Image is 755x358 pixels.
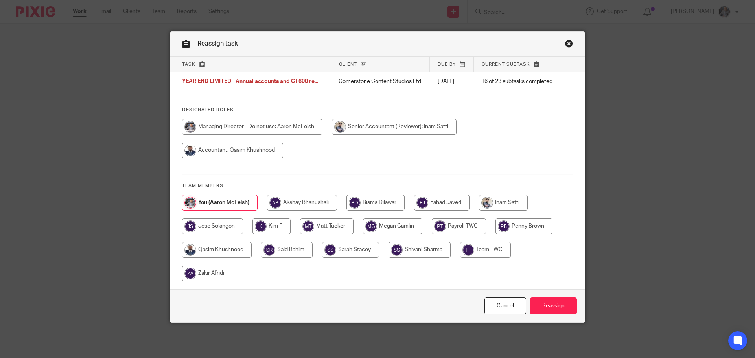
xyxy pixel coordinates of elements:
span: Due by [438,62,456,66]
span: YEAR END LIMITED - Annual accounts and CT600 re... [182,79,318,84]
p: [DATE] [438,77,466,85]
h4: Designated Roles [182,107,573,113]
span: Current subtask [482,62,530,66]
span: Reassign task [197,40,238,47]
input: Reassign [530,297,577,314]
a: Close this dialog window [484,297,526,314]
a: Close this dialog window [565,40,573,50]
td: 16 of 23 subtasks completed [473,72,561,91]
span: Client [339,62,357,66]
p: Cornerstone Content Studios Ltd [339,77,422,85]
h4: Team members [182,183,573,189]
span: Task [182,62,195,66]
